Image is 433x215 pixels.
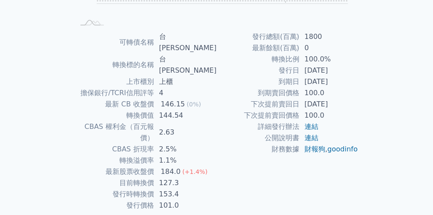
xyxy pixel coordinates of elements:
[75,177,154,189] td: 目前轉換價
[154,76,217,87] td: 上櫃
[154,189,217,200] td: 153.4
[299,76,359,87] td: [DATE]
[154,155,217,166] td: 1.1%
[217,31,299,42] td: 發行總額(百萬)
[299,65,359,76] td: [DATE]
[75,200,154,211] td: 發行價格
[159,99,187,110] div: 146.15
[299,110,359,121] td: 100.0
[182,168,207,175] span: (+1.4%)
[154,87,217,99] td: 4
[217,99,299,110] td: 下次提前賣回日
[154,144,217,155] td: 2.5%
[299,31,359,42] td: 1800
[75,99,154,110] td: 最新 CB 收盤價
[75,54,154,76] td: 轉換標的名稱
[75,166,154,177] td: 最新股票收盤價
[154,200,217,211] td: 101.0
[75,121,154,144] td: CBAS 權利金（百元報價）
[75,189,154,200] td: 發行時轉換價
[75,76,154,87] td: 上市櫃別
[187,101,201,108] span: (0%)
[154,121,217,144] td: 2.63
[159,166,183,177] div: 184.0
[75,87,154,99] td: 擔保銀行/TCRI信用評等
[154,31,217,54] td: 台[PERSON_NAME]
[217,42,299,54] td: 最新餘額(百萬)
[217,65,299,76] td: 發行日
[299,87,359,99] td: 100.0
[154,54,217,76] td: 台[PERSON_NAME]
[299,54,359,65] td: 100.0%
[305,145,325,153] a: 財報狗
[217,54,299,65] td: 轉換比例
[75,110,154,121] td: 轉換價值
[75,31,154,54] td: 可轉債名稱
[327,145,358,153] a: goodinfo
[299,42,359,54] td: 0
[305,122,318,131] a: 連結
[305,134,318,142] a: 連結
[299,144,359,155] td: ,
[217,110,299,121] td: 下次提前賣回價格
[217,121,299,132] td: 詳細發行辦法
[154,177,217,189] td: 127.3
[75,144,154,155] td: CBAS 折現率
[75,155,154,166] td: 轉換溢價率
[299,99,359,110] td: [DATE]
[217,144,299,155] td: 財務數據
[217,76,299,87] td: 到期日
[217,87,299,99] td: 到期賣回價格
[217,132,299,144] td: 公開說明書
[154,110,217,121] td: 144.54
